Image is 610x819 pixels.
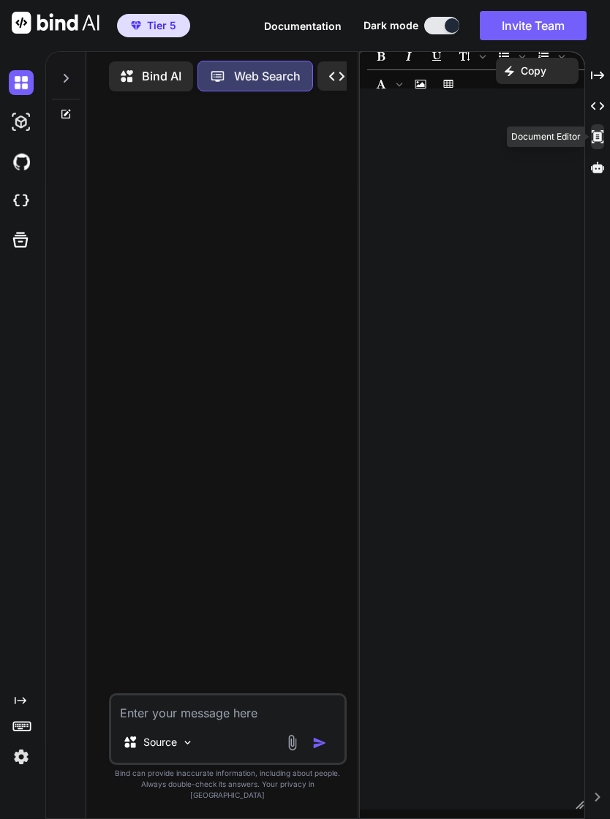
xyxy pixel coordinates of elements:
[521,64,546,78] p: Copy
[407,72,434,97] span: Insert Image
[9,189,34,214] img: cloudideIcon
[9,70,34,95] img: darkChat
[9,110,34,135] img: darkAi-studio
[147,18,176,33] span: Tier 5
[9,744,34,769] img: settings
[109,768,347,801] p: Bind can provide inaccurate information, including about people. Always double-check its answers....
[143,735,177,750] p: Source
[530,44,568,69] span: Insert Ordered List
[142,67,181,85] p: Bind AI
[264,20,342,32] span: Documentation
[435,72,462,97] span: Insert table
[396,44,422,69] span: Italic
[181,736,194,749] img: Pick Models
[284,734,301,751] img: attachment
[364,18,418,33] span: Dark mode
[117,14,190,37] button: premiumTier 5
[507,127,585,147] div: Document Editor
[264,18,342,34] button: Documentation
[423,44,450,69] span: Underline
[368,44,394,69] span: Bold
[368,72,406,97] span: Font family
[480,11,587,40] button: Invite Team
[312,736,327,750] img: icon
[234,67,301,85] p: Web Search
[9,149,34,174] img: githubDark
[131,21,141,30] img: premium
[12,12,99,34] img: Bind AI
[491,44,529,69] span: Insert Unordered List
[451,44,489,69] span: Font size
